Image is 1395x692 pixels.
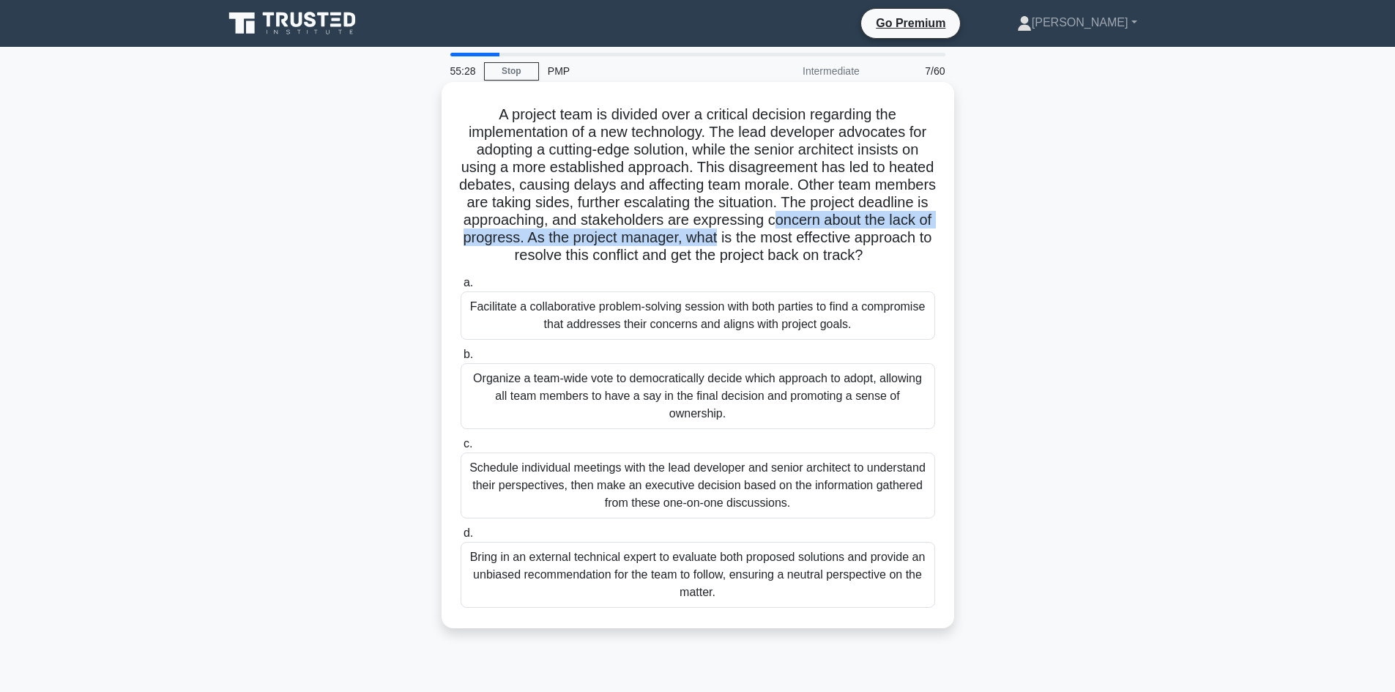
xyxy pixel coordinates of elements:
a: Go Premium [867,14,954,32]
h5: A project team is divided over a critical decision regarding the implementation of a new technolo... [459,105,937,265]
div: Facilitate a collaborative problem-solving session with both parties to find a compromise that ad... [461,291,935,340]
div: PMP [539,56,740,86]
div: Schedule individual meetings with the lead developer and senior architect to understand their per... [461,453,935,518]
div: 55:28 [442,56,484,86]
a: Stop [484,62,539,81]
span: c. [464,437,472,450]
div: Intermediate [740,56,868,86]
div: Organize a team-wide vote to democratically decide which approach to adopt, allowing all team mem... [461,363,935,429]
a: [PERSON_NAME] [982,8,1172,37]
div: Bring in an external technical expert to evaluate both proposed solutions and provide an unbiased... [461,542,935,608]
span: b. [464,348,473,360]
div: 7/60 [868,56,954,86]
span: d. [464,527,473,539]
span: a. [464,276,473,289]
